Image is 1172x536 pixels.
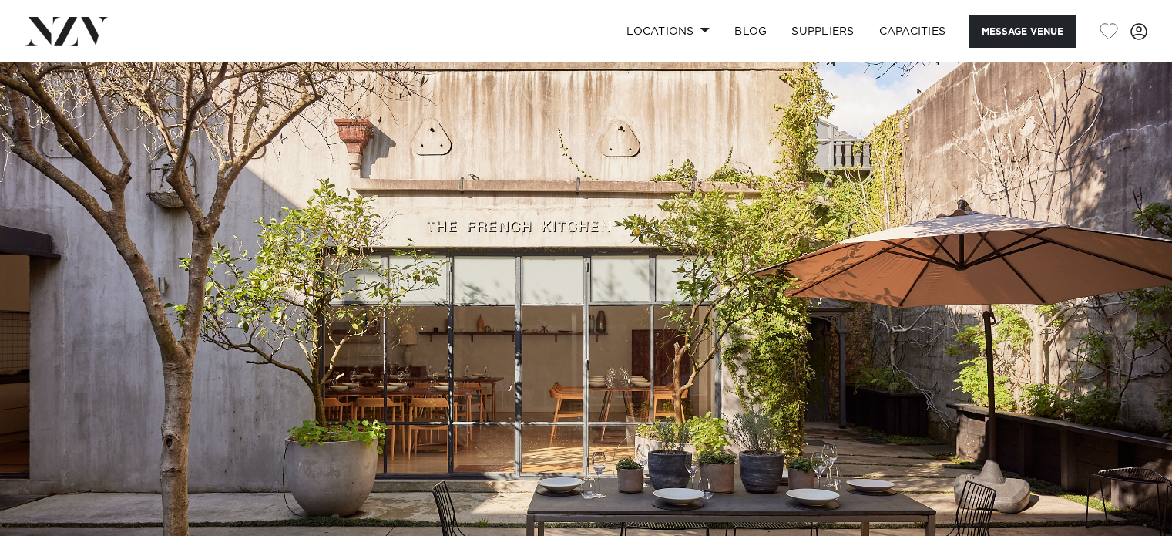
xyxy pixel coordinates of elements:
button: Message Venue [969,15,1076,48]
a: BLOG [722,15,779,48]
img: nzv-logo.png [25,17,109,45]
a: Locations [614,15,722,48]
a: Capacities [867,15,959,48]
a: SUPPLIERS [779,15,866,48]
